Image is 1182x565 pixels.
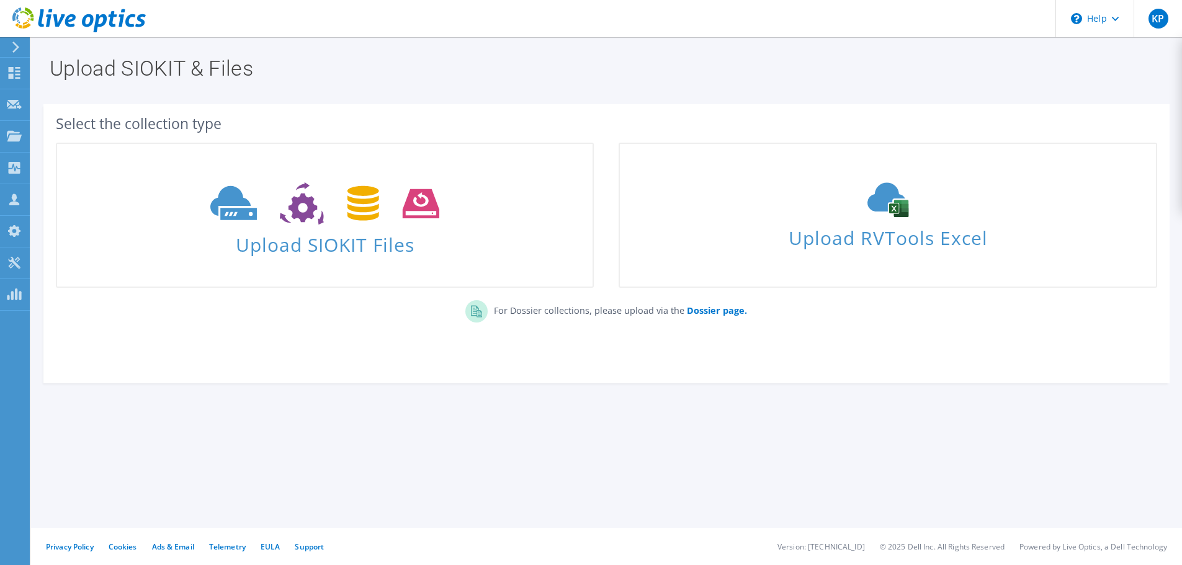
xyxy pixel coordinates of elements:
[1148,9,1168,29] span: KP
[57,228,593,254] span: Upload SIOKIT Files
[687,305,747,316] b: Dossier page.
[56,117,1157,130] div: Select the collection type
[50,58,1157,79] h1: Upload SIOKIT & Files
[56,143,594,288] a: Upload SIOKIT Files
[488,300,747,318] p: For Dossier collections, please upload via the
[152,541,194,552] a: Ads & Email
[261,541,280,552] a: EULA
[1019,541,1167,552] li: Powered by Live Optics, a Dell Technology
[880,541,1005,552] li: © 2025 Dell Inc. All Rights Reserved
[46,541,94,552] a: Privacy Policy
[1071,13,1082,24] svg: \n
[620,221,1155,248] span: Upload RVTools Excel
[109,541,137,552] a: Cookies
[684,305,747,316] a: Dossier page.
[619,143,1157,288] a: Upload RVTools Excel
[295,541,324,552] a: Support
[209,541,246,552] a: Telemetry
[777,541,865,552] li: Version: [TECHNICAL_ID]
